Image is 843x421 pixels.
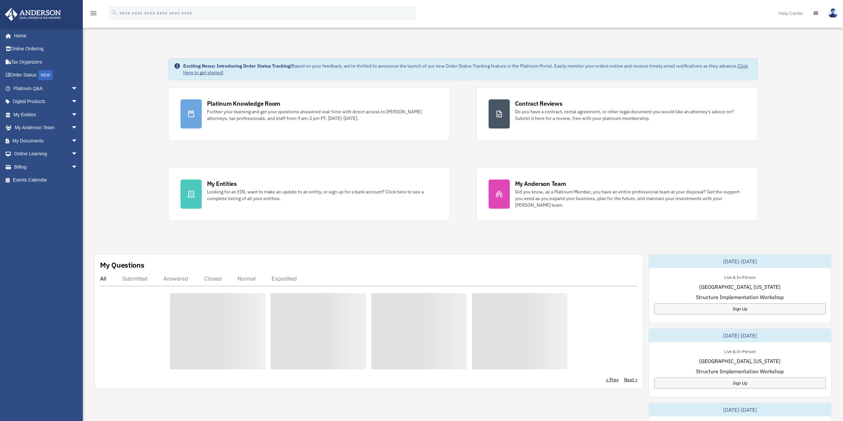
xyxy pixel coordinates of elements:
span: arrow_drop_down [71,160,84,174]
span: arrow_drop_down [71,95,84,109]
div: Normal [237,275,256,282]
span: Structure Implementation Workshop [696,367,784,375]
a: Platinum Knowledge Room Further your learning and get your questions answered real-time with dire... [168,87,450,141]
div: NEW [38,70,53,80]
a: Billingarrow_drop_down [5,160,88,174]
div: Platinum Knowledge Room [207,99,281,108]
a: Platinum Q&Aarrow_drop_down [5,82,88,95]
a: My Anderson Team Did you know, as a Platinum Member, you have an entire professional team at your... [476,167,758,221]
div: Do you have a contract, rental agreement, or other legal document you would like an attorney's ad... [515,108,746,122]
span: arrow_drop_down [71,82,84,95]
div: Live & In-Person [719,273,761,280]
a: < Prev [606,376,619,383]
span: arrow_drop_down [71,121,84,135]
a: Digital Productsarrow_drop_down [5,95,88,108]
div: [DATE]-[DATE] [649,255,831,268]
a: My Anderson Teamarrow_drop_down [5,121,88,134]
div: My Entities [207,180,237,188]
div: My Questions [100,260,144,270]
a: menu [89,12,97,17]
a: Events Calendar [5,174,88,187]
a: Click Here to get started! [183,63,748,76]
span: [GEOGRAPHIC_DATA], [US_STATE] [699,357,780,365]
img: Anderson Advisors Platinum Portal [3,8,63,21]
div: Based on your feedback, we're thrilled to announce the launch of our new Order Status Tracking fe... [183,63,752,76]
i: menu [89,9,97,17]
div: All [100,275,106,282]
a: Tax Organizers [5,55,88,69]
span: Structure Implementation Workshop [696,293,784,301]
div: Further your learning and get your questions answered real-time with direct access to [PERSON_NAM... [207,108,438,122]
i: search [111,9,118,16]
div: Expedited [272,275,297,282]
span: [GEOGRAPHIC_DATA], [US_STATE] [699,283,780,291]
strong: Exciting News: Introducing Order Status Tracking! [183,63,292,69]
a: My Entities Looking for an EIN, want to make an update to an entity, or sign up for a bank accoun... [168,167,450,221]
div: Live & In-Person [719,347,761,354]
span: arrow_drop_down [71,134,84,148]
a: Sign Up [654,303,826,314]
div: My Anderson Team [515,180,566,188]
div: Answered [163,275,188,282]
a: My Documentsarrow_drop_down [5,134,88,147]
a: Sign Up [654,378,826,389]
a: Home [5,29,84,42]
span: arrow_drop_down [71,147,84,161]
a: My Entitiesarrow_drop_down [5,108,88,121]
div: [DATE]-[DATE] [649,329,831,342]
div: Closed [204,275,222,282]
div: Contract Reviews [515,99,562,108]
a: Next > [624,376,638,383]
img: User Pic [828,8,838,18]
div: Submitted [122,275,147,282]
div: [DATE]-[DATE] [649,403,831,416]
span: arrow_drop_down [71,108,84,122]
div: Did you know, as a Platinum Member, you have an entire professional team at your disposal? Get th... [515,188,746,208]
a: Order StatusNEW [5,69,88,82]
a: Online Learningarrow_drop_down [5,147,88,161]
div: Looking for an EIN, want to make an update to an entity, or sign up for a bank account? Click her... [207,188,438,202]
a: Online Ordering [5,42,88,56]
a: Contract Reviews Do you have a contract, rental agreement, or other legal document you would like... [476,87,758,141]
